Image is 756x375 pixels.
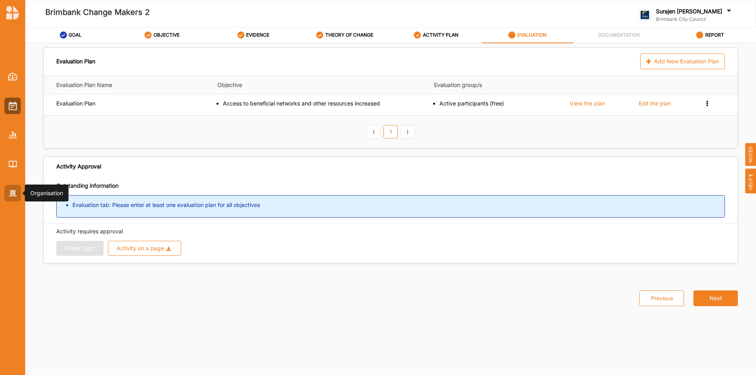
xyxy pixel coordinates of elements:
div: Organisation [30,189,63,197]
button: Activity on a page [108,241,182,256]
label: REPORT [705,32,724,38]
img: Library [9,161,17,167]
label: Evaluation Plan [56,100,95,107]
div: View the plan [570,100,605,107]
label: Brimbank Change Makers 2 [45,6,150,19]
div: Access to beneficial networks and other resources increased [223,100,429,107]
a: Reports [4,127,21,143]
img: Reports [9,131,17,138]
li: Evaluation tab: Please enter at least one evaluation plan for all objectives [72,201,724,209]
label: DOCUMENTATION [598,32,640,38]
label: ACTIVITY PLAN [423,32,458,38]
div: Edit the plan [639,100,671,107]
a: Library [4,156,21,172]
label: THEORY OF CHANGE [325,32,373,38]
label: EVIDENCE [246,32,269,38]
div: Pagination Navigation [365,125,416,139]
span: Activity Approval [56,163,101,170]
p: Activity requires approval [56,227,725,235]
label: EVALUATION [517,32,547,38]
div: Active participants (free) [439,100,558,107]
p: Outstanding information [56,182,725,190]
div: Evaluation Plan [56,54,95,69]
img: logo [639,9,651,21]
img: Activities [9,102,17,110]
label: OBJECTIVE [154,32,180,38]
a: Next item [400,125,415,139]
button: Previous [639,290,684,306]
a: Previous item [367,125,381,139]
label: Brimbank City Council [656,16,733,22]
a: Organisation [4,185,21,201]
a: 1 [384,125,398,139]
div: Activity on a page [117,246,164,251]
div: Add New Evaluation Plan [640,54,725,69]
img: Organisation [9,190,17,197]
div: Evaluation Plan Name [56,81,212,89]
a: Activities [4,98,21,114]
label: GOAL [69,32,82,38]
th: Evaluation group/s [434,76,564,94]
img: Dashboard [8,73,18,81]
label: Surajen [PERSON_NAME] [656,8,722,15]
th: Objective [217,76,434,94]
img: logo [6,6,19,20]
a: Dashboard [4,68,21,85]
button: Next [693,290,738,306]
